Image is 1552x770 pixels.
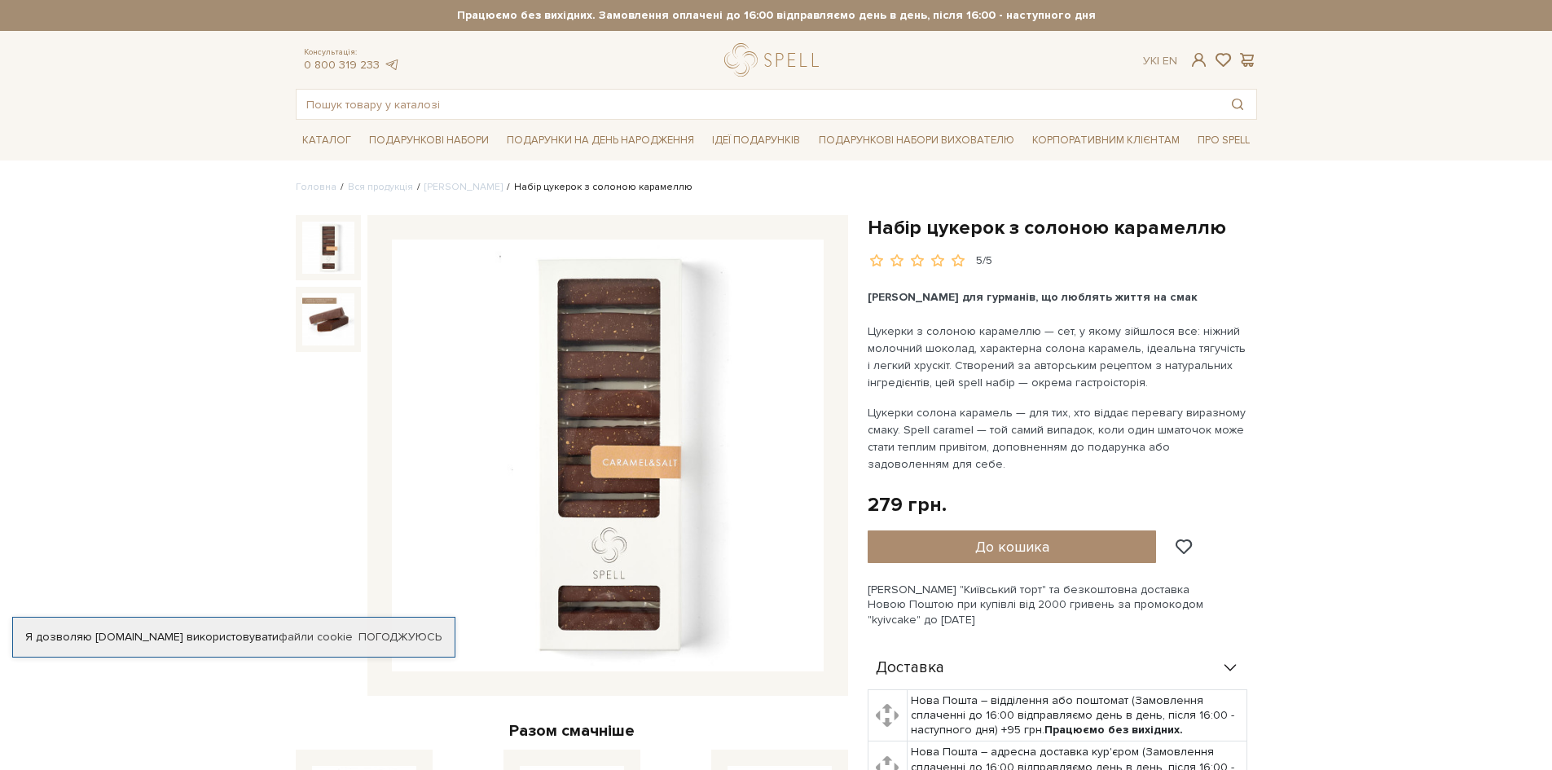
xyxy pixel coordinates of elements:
img: Набір цукерок з солоною карамеллю [302,293,354,345]
span: До кошика [975,538,1049,556]
div: Ук [1143,54,1177,68]
div: 279 грн. [868,492,947,517]
a: Ідеї подарунків [706,128,807,153]
input: Пошук товару у каталозі [297,90,1219,119]
span: Цукерки солона карамель — для тих, хто віддає перевагу виразному смаку. Spell caramel — той самий... [868,406,1249,471]
a: Головна [296,181,336,193]
a: [PERSON_NAME] [424,181,503,193]
a: logo [724,43,826,77]
span: Консультація: [304,47,400,58]
b: Працюємо без вихідних. [1044,723,1183,737]
a: Вся продукція [348,181,413,193]
img: Набір цукерок з солоною карамеллю [392,240,824,671]
strong: Працюємо без вихідних. Замовлення оплачені до 16:00 відправляємо день в день, після 16:00 - насту... [296,8,1257,23]
div: Разом смачніше [296,720,848,741]
span: | [1157,54,1159,68]
a: Корпоративним клієнтам [1026,126,1186,154]
td: Нова Пошта – відділення або поштомат (Замовлення сплаченні до 16:00 відправляємо день в день, піс... [908,689,1247,741]
img: Набір цукерок з солоною карамеллю [302,222,354,274]
a: telegram [384,58,400,72]
div: Я дозволяю [DOMAIN_NAME] використовувати [13,630,455,645]
a: файли cookie [279,630,353,644]
a: Погоджуюсь [358,630,442,645]
a: Подарункові набори вихователю [812,126,1021,154]
a: 0 800 319 233 [304,58,380,72]
button: Пошук товару у каталозі [1219,90,1256,119]
h1: Набір цукерок з солоною карамеллю [868,215,1257,240]
div: 5/5 [976,253,992,269]
a: Про Spell [1191,128,1256,153]
span: Доставка [876,661,944,675]
div: [PERSON_NAME] "Київський торт" та безкоштовна доставка Новою Поштою при купівлі від 2000 гривень ... [868,583,1257,627]
a: En [1163,54,1177,68]
span: [PERSON_NAME] для гурманів, що люблять життя на смак [868,290,1198,304]
button: До кошика [868,530,1157,563]
a: Подарунки на День народження [500,128,701,153]
span: Цукерки з солоною карамеллю — сет, у якому зійшлося все: ніжний молочний шоколад, характерна соло... [868,324,1249,389]
a: Каталог [296,128,358,153]
li: Набір цукерок з солоною карамеллю [503,180,692,195]
a: Подарункові набори [363,128,495,153]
